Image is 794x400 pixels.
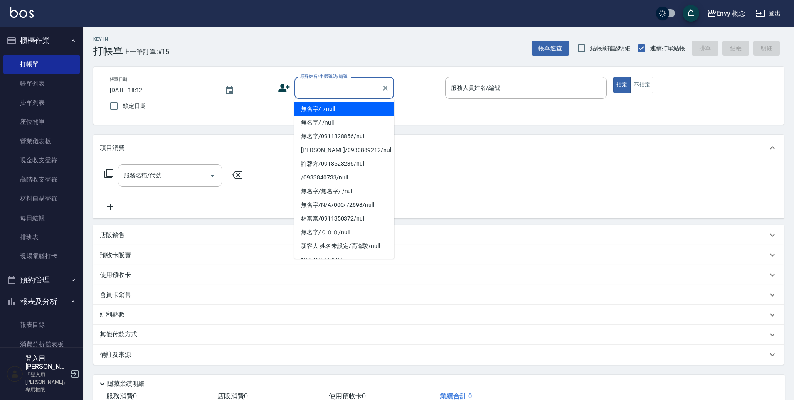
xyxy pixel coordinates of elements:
a: 消費分析儀表板 [3,335,80,354]
a: 高階收支登錄 [3,170,80,189]
h5: 登入用[PERSON_NAME] [25,354,68,371]
button: save [683,5,699,22]
span: 結帳前確認明細 [590,44,631,53]
button: 帳單速查 [532,41,569,56]
span: 連續打單結帳 [650,44,685,53]
p: 項目消費 [100,144,125,152]
div: 其他付款方式 [93,325,784,345]
button: 不指定 [630,77,653,93]
li: /0933840733/null [294,171,394,184]
li: 許馨方/0918523236/null [294,157,394,171]
p: 會員卡銷售 [100,291,131,299]
p: 備註及來源 [100,351,131,359]
h3: 打帳單 [93,45,123,57]
li: 無名字/ /null [294,116,394,130]
p: 其他付款方式 [100,330,141,339]
span: 上一筆訂單:#15 [123,47,170,57]
a: 排班表 [3,228,80,247]
div: 會員卡銷售 [93,285,784,305]
span: 服務消費 0 [106,392,137,400]
div: Envy 概念 [717,8,746,19]
li: 無名字/N/A/000/72698/null [294,198,394,212]
button: 登出 [752,6,784,21]
p: 預收卡販賣 [100,251,131,260]
img: Logo [10,7,34,18]
a: 掛單列表 [3,93,80,112]
li: [PERSON_NAME]/0930889212/null [294,143,394,157]
button: Choose date, selected date is 2025-09-26 [219,81,239,101]
a: 材料自購登錄 [3,189,80,208]
div: 備註及來源 [93,345,784,365]
p: 使用預收卡 [100,271,131,280]
a: 打帳單 [3,55,80,74]
div: 店販銷售 [93,225,784,245]
h2: Key In [93,37,123,42]
button: 櫃檯作業 [3,30,80,52]
a: 座位開單 [3,112,80,131]
label: 顧客姓名/手機號碼/編號 [300,73,348,79]
span: 鎖定日期 [123,102,146,110]
p: 紅利點數 [100,310,129,319]
a: 每日結帳 [3,209,80,228]
span: 店販消費 0 [217,392,248,400]
a: 帳單列表 [3,74,80,93]
button: Open [206,169,219,182]
div: 紅利點數 [93,305,784,325]
button: Envy 概念 [703,5,749,22]
input: YYYY/MM/DD hh:mm [110,83,216,97]
button: 報表及分析 [3,291,80,312]
button: Clear [380,82,391,94]
li: 無名字/０００/null [294,226,394,239]
a: 現金收支登錄 [3,151,80,170]
li: 林柰柰/0911350372/null [294,212,394,226]
a: 報表目錄 [3,315,80,334]
span: 使用預收卡 0 [329,392,366,400]
label: 帳單日期 [110,76,127,83]
div: 使用預收卡 [93,265,784,285]
li: 新客人 姓名未設定/高逢駿/null [294,239,394,253]
p: 店販銷售 [100,231,125,240]
div: 預收卡販賣 [93,245,784,265]
p: 隱藏業績明細 [107,380,145,388]
button: 指定 [613,77,631,93]
a: 營業儀表板 [3,132,80,151]
p: 「登入用[PERSON_NAME]」專用權限 [25,371,68,393]
button: 預約管理 [3,269,80,291]
li: N/A/000/726987 [294,253,394,267]
span: 業績合計 0 [440,392,472,400]
li: 無名字/ /null [294,102,394,116]
img: Person [7,366,23,382]
li: 無名字/無名字/ /null [294,184,394,198]
li: 無名字/0911328856/null [294,130,394,143]
a: 現場電腦打卡 [3,247,80,266]
div: 項目消費 [93,135,784,161]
